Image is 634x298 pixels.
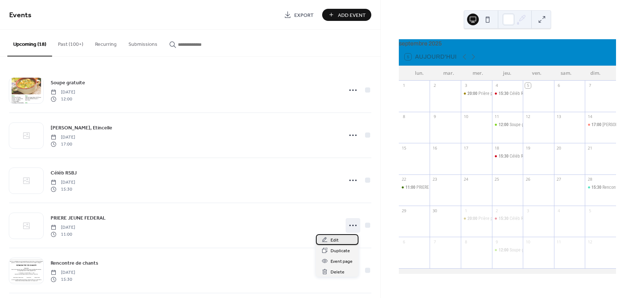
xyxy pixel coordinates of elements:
div: 2 [432,83,437,88]
div: 5 [525,83,531,88]
div: lun. [405,66,434,81]
div: Soupe gratuite [510,247,536,253]
button: Upcoming (18) [7,30,52,56]
div: sam. [551,66,581,81]
div: 12 [525,114,531,119]
div: 14 [587,114,593,119]
span: 12:00 [499,122,510,128]
div: Soupe gratuite [510,122,536,128]
div: 18 [494,145,500,151]
div: 10 [463,114,469,119]
a: Rencontre de chants [51,259,98,267]
div: 6 [401,239,407,244]
div: 16 [432,145,437,151]
div: Céléb RSBJ [510,216,530,222]
div: 11 [494,114,500,119]
div: 11 [556,239,562,244]
div: 15 [401,145,407,151]
span: Event page [331,258,353,265]
div: PRIERE JEUNE FEDERAL [416,184,459,191]
div: Rencontre de chants [585,184,616,191]
span: [DATE] [51,269,75,276]
div: Prière pour Ste-Croix [478,91,516,97]
span: 11:00 [405,184,416,191]
div: 4 [556,208,562,213]
div: 20 [556,145,562,151]
div: Céléb RSBJ [492,153,523,159]
span: 20:00 [467,91,478,97]
div: 1 [463,208,469,213]
span: 12:00 [51,96,75,102]
div: 9 [494,239,500,244]
div: Céléb RSBJ [510,153,530,159]
div: Halley Gentil, Etincelle [585,122,616,128]
div: 19 [525,145,531,151]
span: [DATE] [51,134,75,141]
span: PRIERE JEUNE FEDERAL [51,214,106,222]
div: septembre 2025 [399,39,616,48]
div: Soupe gratuite [492,247,523,253]
span: 15:30 [499,91,510,97]
div: 12 [587,239,593,244]
span: 15:30 [51,276,75,283]
div: 26 [525,177,531,182]
div: jeu. [493,66,522,81]
div: PRIERE JEUNE FEDERAL [399,184,430,191]
div: 21 [587,145,593,151]
button: Submissions [123,30,163,56]
span: 15:30 [499,153,510,159]
span: 12:00 [499,247,510,253]
span: 15:30 [499,216,510,222]
div: 4 [494,83,500,88]
button: Recurring [89,30,123,56]
a: Céléb RSBJ [51,169,77,177]
div: 3 [463,83,469,88]
button: Add Event [322,9,371,21]
div: 6 [556,83,562,88]
div: 28 [587,177,593,182]
span: 11:00 [51,231,75,238]
span: Export [294,11,314,19]
div: 24 [463,177,469,182]
span: 15:30 [591,184,602,191]
button: Past (100+) [52,30,89,56]
div: 25 [494,177,500,182]
span: [DATE] [51,224,75,231]
div: 3 [525,208,531,213]
div: Céléb RSBJ [510,91,530,97]
span: Rencontre de chants [51,260,98,267]
div: Prière pour Ste-Croix [461,216,492,222]
a: PRIERE JEUNE FEDERAL [51,214,106,222]
div: ven. [522,66,551,81]
span: Delete [331,268,345,276]
div: 10 [525,239,531,244]
span: [DATE] [51,179,75,186]
span: 15:30 [51,186,75,192]
span: 20:00 [467,216,478,222]
a: [PERSON_NAME], Etincelle [51,124,112,132]
div: 2 [494,208,500,213]
div: 8 [401,114,407,119]
span: Duplicate [331,247,350,255]
div: 7 [587,83,593,88]
span: Edit [331,236,339,244]
div: Prière pour Ste-Croix [478,216,516,222]
span: 17:00 [591,122,602,128]
div: Céléb RSBJ [492,91,523,97]
div: mer. [463,66,493,81]
div: 8 [463,239,469,244]
a: Export [278,9,319,21]
div: 29 [401,208,407,213]
div: 30 [432,208,437,213]
div: 27 [556,177,562,182]
a: Soupe gratuite [51,78,85,87]
div: 17 [463,145,469,151]
span: Add Event [338,11,366,19]
span: [DATE] [51,89,75,96]
div: 22 [401,177,407,182]
div: 1 [401,83,407,88]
